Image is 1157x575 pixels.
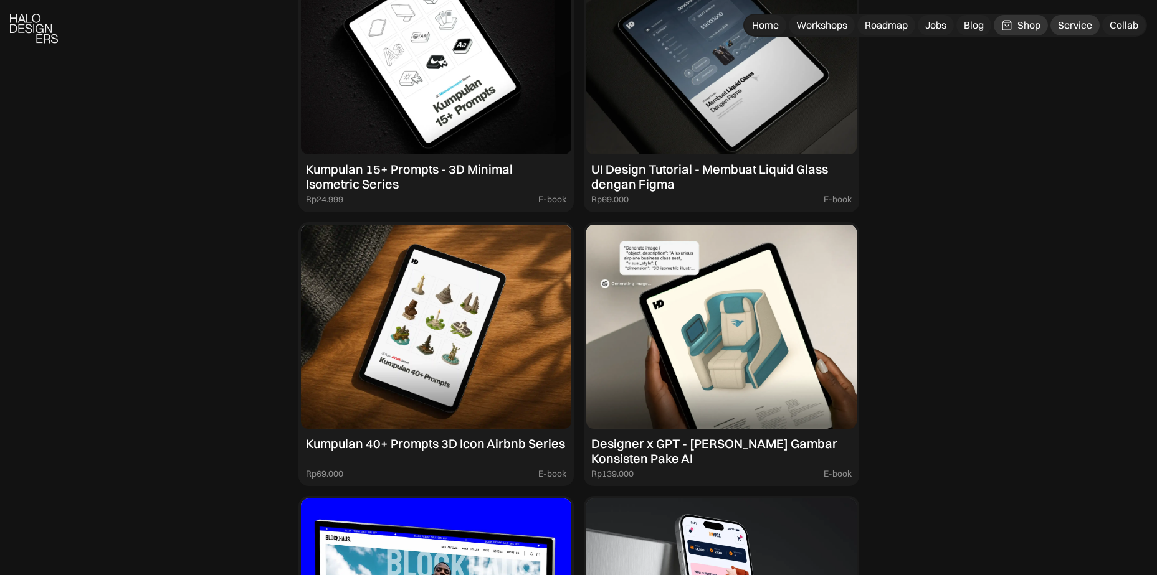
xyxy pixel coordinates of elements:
[789,15,855,35] a: Workshops
[306,162,566,192] div: Kumpulan 15+ Prompts - 3D Minimal Isometric Series
[865,19,908,32] div: Roadmap
[298,222,574,487] a: Kumpulan 40+ Prompts 3D Icon Airbnb SeriesRp69.000E-book
[1058,19,1092,32] div: Service
[925,19,946,32] div: Jobs
[306,194,343,205] div: Rp24.999
[538,469,566,479] div: E-book
[306,436,565,451] div: Kumpulan 40+ Prompts 3D Icon Airbnb Series
[591,194,629,205] div: Rp69.000
[857,15,915,35] a: Roadmap
[306,469,343,479] div: Rp69.000
[956,15,991,35] a: Blog
[1050,15,1100,35] a: Service
[1102,15,1146,35] a: Collab
[752,19,779,32] div: Home
[994,15,1048,35] a: Shop
[1017,19,1040,32] div: Shop
[538,194,566,205] div: E-book
[591,469,634,479] div: Rp139.000
[591,162,852,192] div: UI Design Tutorial - Membuat Liquid Glass dengan Figma
[824,469,852,479] div: E-book
[1110,19,1138,32] div: Collab
[745,15,786,35] a: Home
[796,19,847,32] div: Workshops
[964,19,984,32] div: Blog
[584,222,859,487] a: Designer x GPT - [PERSON_NAME] Gambar Konsisten Pake AIRp139.000E-book
[591,436,852,466] div: Designer x GPT - [PERSON_NAME] Gambar Konsisten Pake AI
[824,194,852,205] div: E-book
[918,15,954,35] a: Jobs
